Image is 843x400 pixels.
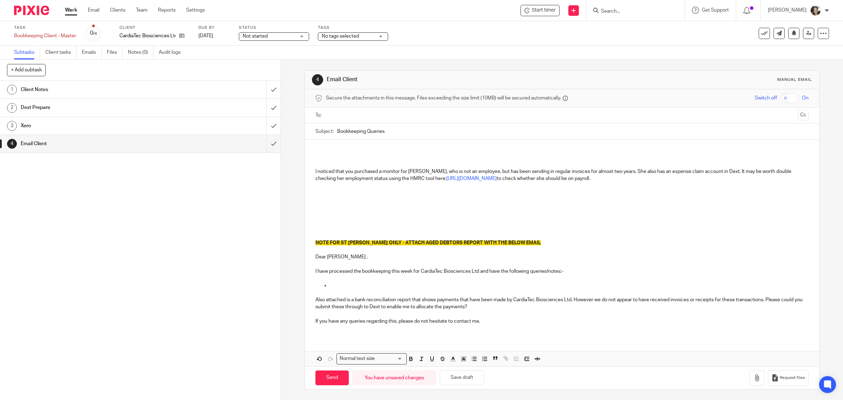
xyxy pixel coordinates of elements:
h1: Xero [21,121,180,131]
p: If you have any queries regarding this, please do not hesitate to contact me. [315,318,809,325]
span: Request files [780,375,805,381]
button: Request files [768,370,809,386]
a: Work [65,7,77,14]
img: barbara-raine-.jpg [810,5,821,16]
a: Notes (0) [128,46,153,59]
a: Reports [158,7,176,14]
div: 1 [7,85,17,95]
label: Tags [318,25,388,31]
div: Search for option [336,353,407,364]
div: 4 [312,74,323,85]
a: Settings [186,7,205,14]
input: Send [315,370,349,386]
h1: Email Client [327,76,577,83]
small: /4 [93,32,97,36]
span: On [802,95,809,102]
a: Client tasks [45,46,77,59]
p: CardiaTec Biosciences Ltd [119,32,176,39]
div: You have unsaved changes [352,370,436,385]
a: Subtasks [14,46,40,59]
h1: Email Client [21,138,180,149]
span: Secure the attachments in this message. Files exceeding the size limit (10MB) will be secured aut... [326,95,561,102]
p: Also attached is a bank reconciliation report that shows payments that have been made by CardiaTe... [315,296,809,311]
button: Save draft [440,370,484,386]
p: Dear [PERSON_NAME] , [315,253,809,260]
div: 3 [7,121,17,131]
p: I noticed that you purchased a monitor for [PERSON_NAME], who is not an employee, but has been se... [315,168,809,182]
span: [DATE] [198,33,213,38]
label: Status [239,25,309,31]
h1: Client Notes [21,84,180,95]
div: 4 [7,139,17,149]
a: Audit logs [159,46,186,59]
span: Start timer [532,7,556,14]
div: CardiaTec Biosciences Ltd - Bookkeeping Client - Master [521,5,560,16]
span: No tags selected [322,34,359,39]
label: Task [14,25,76,31]
a: Clients [110,7,125,14]
button: + Add subtask [7,64,46,76]
span: NOTE FOR ST [PERSON_NAME] ONLY - ATTACH AGED DEBTORS REPORT WITH THE BELOW EMAIL [315,240,541,245]
img: Pixie [14,6,49,15]
p: [PERSON_NAME] [768,7,806,14]
h1: Dext Prepare [21,102,180,113]
label: Subject: [315,128,334,135]
span: Normal text size [338,355,377,362]
span: Not started [243,34,268,39]
div: 2 [7,103,17,113]
a: Email [88,7,99,14]
label: Due by [198,25,230,31]
label: Client [119,25,190,31]
span: Switch off [755,95,777,102]
input: Search [600,8,664,15]
a: Files [107,46,123,59]
div: 0 [90,29,97,37]
button: Cc [798,110,809,121]
a: Team [136,7,148,14]
span: Get Support [702,8,729,13]
label: To: [315,112,323,119]
div: Bookkeeping Client - Master [14,32,76,39]
a: Emails [82,46,102,59]
div: Manual email [777,77,812,83]
a: [URL][DOMAIN_NAME] [446,176,497,181]
input: Search for option [377,355,403,362]
p: I have processed the bookkeeping this week for CardiaTec Biosciences Ltd and have the following q... [315,268,809,275]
